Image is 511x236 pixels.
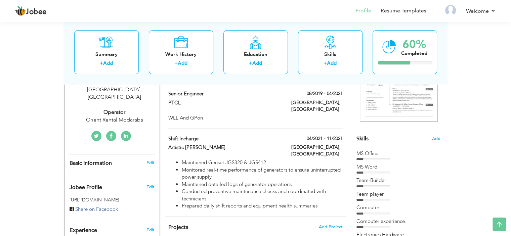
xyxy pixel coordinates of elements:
span: + Add Project [314,225,343,229]
label: [GEOGRAPHIC_DATA], [GEOGRAPHIC_DATA] [291,144,343,157]
li: Maintained Genset JGS320 & JGS412 [182,159,342,166]
span: Jobee Profile [70,185,102,191]
div: Orient Rental Modaraba [70,116,160,124]
img: jobee.io [15,6,26,16]
a: Resume Templates [381,7,426,15]
div: Skills [303,51,357,58]
div: [GEOGRAPHIC_DATA] [GEOGRAPHIC_DATA] [70,86,160,101]
a: Add [178,60,187,67]
li: Conducted preventive maintenance checks and coordinated with technicians. [182,188,342,202]
div: Summary [80,51,133,58]
div: Education [229,51,283,58]
span: Skills [356,135,369,142]
div: Work History [154,51,208,58]
h5: [URL][DOMAIN_NAME] [70,197,155,202]
div: 60% [401,39,427,50]
label: Senior Engineer [168,90,281,97]
label: + [100,60,103,67]
img: Profile Img [445,5,456,16]
label: + [174,60,178,67]
div: Team player [356,191,440,198]
a: Profile [355,7,371,15]
div: Computer [356,204,440,211]
label: 08/2019 - 04/2021 [307,90,343,97]
div: Computer experience. [356,218,440,225]
div: WLL And GPon [168,114,342,122]
label: + [249,60,252,67]
label: 04/2021 - 11/2021 [307,135,343,142]
span: Basic Information [70,160,112,167]
span: Experience [70,228,97,234]
li: Monitored real-time performance of generators to ensure uninterrupted power supply. [182,167,342,181]
label: Shift Incharge [168,135,281,142]
label: + [324,60,327,67]
span: , [140,86,142,93]
a: Add [327,60,337,67]
span: Share on Facebook [75,206,118,213]
span: Jobee [26,8,47,16]
a: Edit [146,227,154,233]
label: [GEOGRAPHIC_DATA], [GEOGRAPHIC_DATA] [291,99,343,113]
a: Add [252,60,262,67]
li: Maintained detailed logs of generator operations. [182,181,342,188]
div: Enhance your career by creating a custom URL for your Jobee public profile. [65,177,160,194]
label: Artistic [PERSON_NAME] [168,144,281,151]
span: Projects [168,224,188,231]
div: Completed [401,50,427,57]
a: Edit [146,160,154,166]
span: Add [432,136,440,142]
label: PTCL [168,99,281,106]
span: Edit [146,184,154,190]
div: MS Office [356,150,440,157]
a: Add [103,60,113,67]
a: Jobee [15,6,47,16]
h4: This helps to highlight the project, tools and skills you have worked on. [168,224,342,231]
div: Operator [70,108,160,116]
li: Prepared daily shift reports and equipment health summaries [182,202,342,209]
div: Team-Builder [356,177,440,184]
a: Welcome [466,7,496,15]
div: MS Word [356,163,440,171]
